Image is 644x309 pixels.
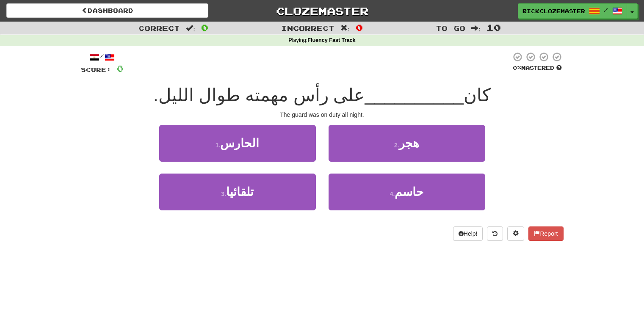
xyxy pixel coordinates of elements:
[329,125,485,162] button: 2.هجر
[487,226,503,241] button: Round history (alt+y)
[6,3,208,18] a: Dashboard
[395,185,423,199] span: حاسم
[153,85,365,105] span: على رأس مهمته طوال الليل.
[518,3,627,19] a: RickClozemaster /
[81,66,111,73] span: Score:
[186,25,195,32] span: :
[201,22,208,33] span: 0
[394,142,399,149] small: 2 .
[513,64,521,71] span: 0 %
[221,190,226,197] small: 3 .
[453,226,483,241] button: Help!
[221,3,423,18] a: Clozemaster
[159,174,316,210] button: 3.تلقائيا
[220,137,259,150] span: الحارس
[604,7,608,13] span: /
[399,137,419,150] span: هجر
[281,24,334,32] span: Incorrect
[486,22,501,33] span: 10
[226,185,254,199] span: تلقائيا
[471,25,481,32] span: :
[356,22,363,33] span: 0
[81,110,564,119] div: The guard was on duty all night.
[365,85,464,105] span: __________
[116,63,124,74] span: 0
[340,25,350,32] span: :
[464,85,491,105] span: كان
[522,7,585,15] span: RickClozemaster
[138,24,180,32] span: Correct
[511,64,564,72] div: Mastered
[216,142,221,149] small: 1 .
[528,226,563,241] button: Report
[81,52,124,62] div: /
[307,37,355,43] strong: Fluency Fast Track
[436,24,465,32] span: To go
[159,125,316,162] button: 1.الحارس
[329,174,485,210] button: 4.حاسم
[390,190,395,197] small: 4 .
